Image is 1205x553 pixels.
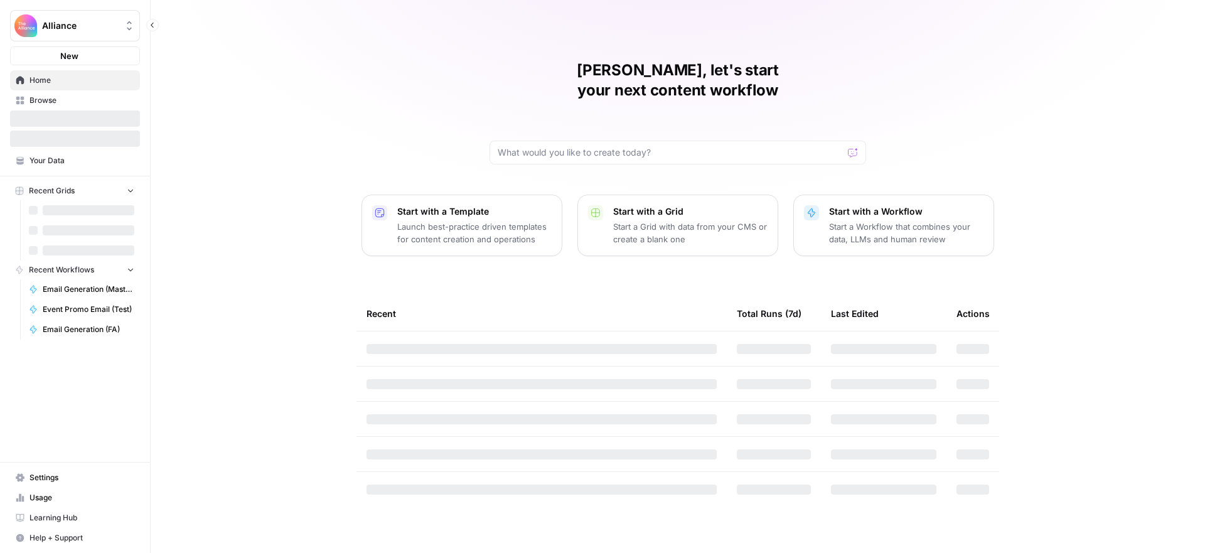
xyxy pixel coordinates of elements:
[43,304,134,315] span: Event Promo Email (Test)
[10,10,140,41] button: Workspace: Alliance
[23,279,140,299] a: Email Generation (Master)
[42,19,118,32] span: Alliance
[29,512,134,523] span: Learning Hub
[10,260,140,279] button: Recent Workflows
[793,195,994,256] button: Start with a WorkflowStart a Workflow that combines your data, LLMs and human review
[397,205,552,218] p: Start with a Template
[490,60,866,100] h1: [PERSON_NAME], let's start your next content workflow
[29,264,94,276] span: Recent Workflows
[397,220,552,245] p: Launch best-practice driven templates for content creation and operations
[367,296,717,331] div: Recent
[10,468,140,488] a: Settings
[829,220,983,245] p: Start a Workflow that combines your data, LLMs and human review
[29,75,134,86] span: Home
[10,70,140,90] a: Home
[14,14,37,37] img: Alliance Logo
[29,185,75,196] span: Recent Grids
[29,95,134,106] span: Browse
[10,151,140,171] a: Your Data
[956,296,990,331] div: Actions
[10,181,140,200] button: Recent Grids
[23,319,140,340] a: Email Generation (FA)
[10,46,140,65] button: New
[10,508,140,528] a: Learning Hub
[29,532,134,544] span: Help + Support
[43,284,134,295] span: Email Generation (Master)
[29,155,134,166] span: Your Data
[29,472,134,483] span: Settings
[831,296,879,331] div: Last Edited
[29,492,134,503] span: Usage
[737,296,801,331] div: Total Runs (7d)
[60,50,78,62] span: New
[498,146,843,159] input: What would you like to create today?
[829,205,983,218] p: Start with a Workflow
[43,324,134,335] span: Email Generation (FA)
[10,528,140,548] button: Help + Support
[23,299,140,319] a: Event Promo Email (Test)
[361,195,562,256] button: Start with a TemplateLaunch best-practice driven templates for content creation and operations
[10,90,140,110] a: Browse
[577,195,778,256] button: Start with a GridStart a Grid with data from your CMS or create a blank one
[10,488,140,508] a: Usage
[613,205,768,218] p: Start with a Grid
[613,220,768,245] p: Start a Grid with data from your CMS or create a blank one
